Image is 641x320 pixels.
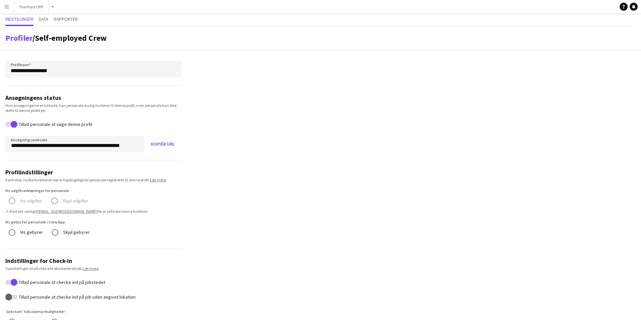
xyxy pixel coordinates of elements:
[5,17,33,21] span: Indstillinger
[5,33,32,43] a: Profiler
[150,177,166,182] a: Lær mere
[82,266,98,271] a: Lær mere
[5,103,182,113] div: Hvis ansøgningerne er lukkede, kan personale stadig inviteres til denne profil, men personale kan...
[35,33,107,43] span: Self-employed Crew
[5,33,107,43] h1: /
[39,17,48,21] span: Data
[62,227,90,237] label: Skjul gebyrer
[5,219,182,225] label: Vis gebyr for personale i Crew App
[54,17,78,21] span: Rapporter
[5,257,182,265] h3: Indstillinger for Check-in
[5,177,182,182] div: Kontroller, hvilke funktioner der er tilgængelige for personale registreret til denne profil. .
[37,209,97,214] a: [EMAIL_ADDRESS][DOMAIN_NAME]
[17,294,136,300] label: Tillad personale at checke ind på job uden angivet lokation
[5,188,182,194] label: Vis udgiftserklæringer for personale
[14,0,49,13] button: The Plant CPH
[5,309,182,315] label: ‘Jobstart’ tidsskema muligheder
[17,122,92,127] label: Tillad personale at søge denne profil
[19,227,43,237] label: Vis gebyrer
[5,209,182,214] span: ⚠ Kontakt venligst for at aktivere denne funktion
[5,266,182,271] div: Opdateringer vil påvirke alle eksisterende job. .
[17,279,105,285] label: Tillad personale at checke ind på jobstedet
[5,168,182,176] h3: Profilindstillinger
[5,94,182,102] h3: Ansøgningens status
[144,136,182,152] button: Kopiér URL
